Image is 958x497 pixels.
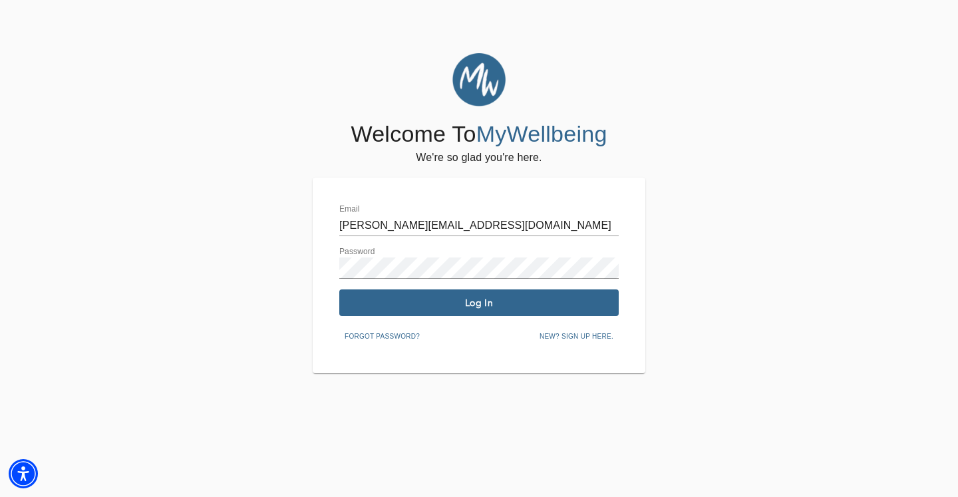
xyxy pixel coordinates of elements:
div: Accessibility Menu [9,459,38,488]
span: MyWellbeing [476,121,607,146]
span: Forgot password? [345,331,420,343]
button: Forgot password? [339,327,425,347]
h6: We're so glad you're here. [416,148,542,167]
button: Log In [339,289,619,316]
span: Log In [345,297,613,309]
img: MyWellbeing [452,53,506,106]
a: Forgot password? [339,330,425,341]
span: New? Sign up here. [540,331,613,343]
h4: Welcome To [351,120,607,148]
label: Email [339,206,360,214]
button: New? Sign up here. [534,327,619,347]
label: Password [339,248,375,256]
